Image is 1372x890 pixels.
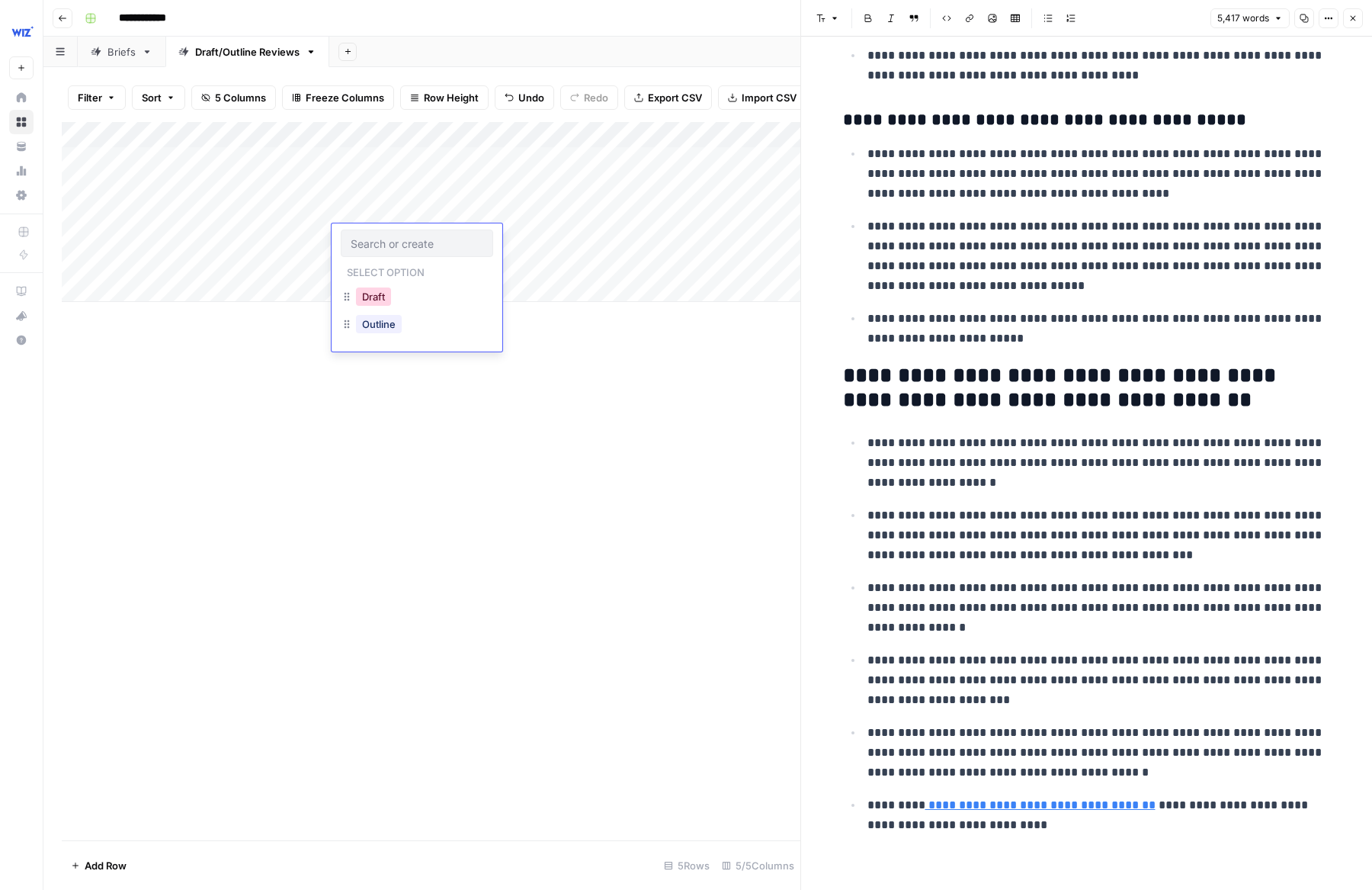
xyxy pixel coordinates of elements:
div: 5 Rows [658,853,716,878]
button: Export CSV [624,85,712,110]
span: 5 Columns [215,90,266,105]
span: Freeze Columns [306,90,384,105]
a: Home [9,85,34,110]
a: Your Data [9,134,34,159]
button: Help + Support [9,328,34,352]
div: What's new? [10,304,33,327]
span: Undo [518,90,544,105]
span: Filter [78,90,102,105]
input: Search or create [351,236,483,250]
span: 5,417 words [1217,11,1269,25]
div: 5/5 Columns [716,853,800,878]
button: Add Row [62,853,136,878]
span: Row Height [424,90,479,105]
div: Outline [341,312,493,339]
button: 5 Columns [191,85,276,110]
a: Draft/Outline Reviews [165,37,329,67]
button: Draft [356,288,391,306]
a: Browse [9,110,34,134]
button: Redo [560,85,618,110]
button: Sort [132,85,185,110]
button: Row Height [400,85,489,110]
span: Export CSV [648,90,702,105]
a: AirOps Academy [9,279,34,304]
p: Select option [341,262,431,280]
div: Draft [341,284,493,312]
div: Briefs [107,44,136,59]
button: Undo [495,85,554,110]
button: 5,417 words [1210,8,1290,28]
img: Wiz Logo [9,18,37,45]
button: Freeze Columns [282,85,394,110]
span: Redo [584,90,608,105]
a: Settings [9,183,34,207]
button: What's new? [9,304,34,328]
span: Import CSV [742,90,797,105]
button: Workspace: Wiz [9,12,34,50]
button: Import CSV [718,85,806,110]
span: Add Row [85,858,127,873]
button: Filter [68,85,126,110]
div: Draft/Outline Reviews [195,44,300,59]
button: Outline [356,315,402,333]
a: Usage [9,159,34,183]
span: Sort [142,90,162,105]
a: Briefs [78,37,165,67]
